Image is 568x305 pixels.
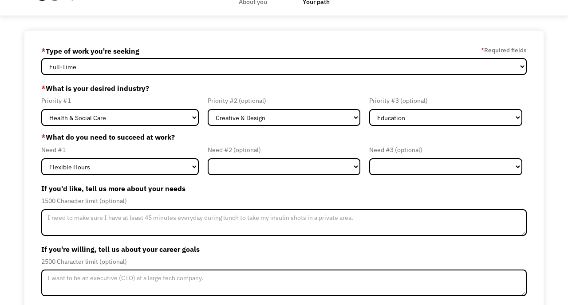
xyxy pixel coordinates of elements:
label: If you'd like, tell us more about your needs [41,181,526,196]
label: What is your desired industry? [41,81,526,95]
label: Required fields [481,45,527,55]
div: Need #3 (optional) [369,145,522,155]
label: Type of work you're seeking [41,44,139,58]
div: Need #2 (optional) [208,145,360,155]
div: Priority #1 [41,95,198,106]
label: What do you need to succeed at work? [41,132,526,142]
label: If you're willing, tell us about your career goals [41,242,526,256]
div: 2500 Character limit (optional) [41,256,526,267]
div: Priority #2 (optional) [208,95,360,106]
div: Priority #3 (optional) [369,95,522,106]
div: Need #1 [41,145,198,155]
div: 1500 Character limit (optional) [41,196,526,206]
